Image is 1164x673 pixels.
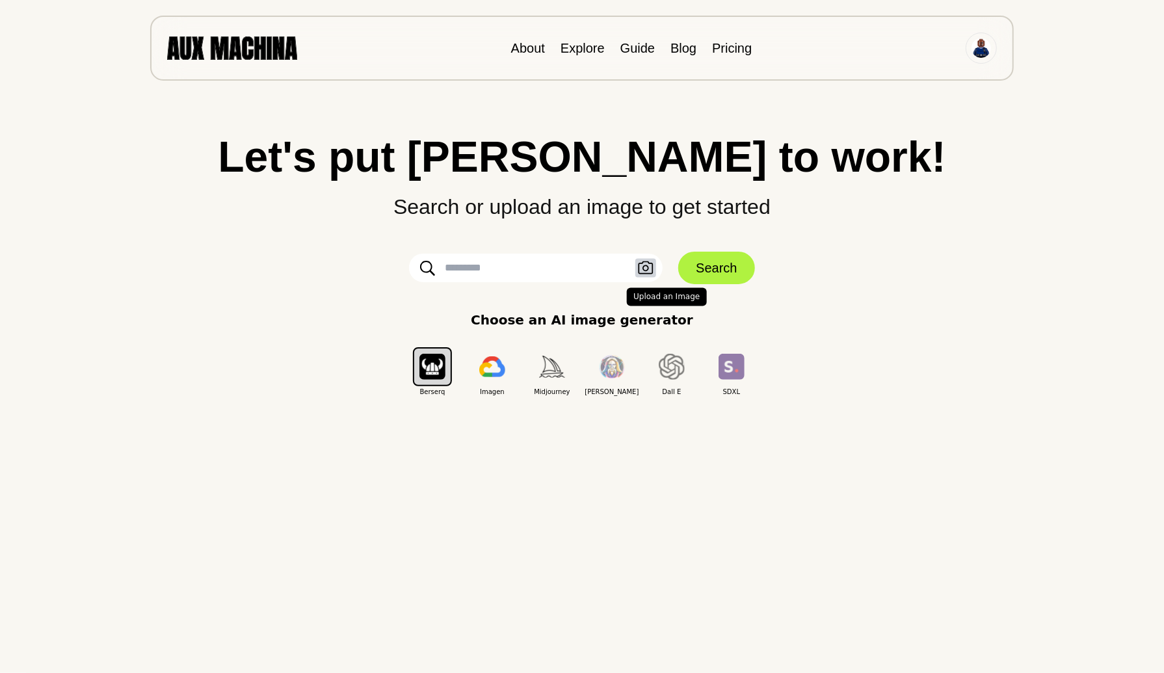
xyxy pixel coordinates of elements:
[403,387,462,397] span: Berserq
[599,355,625,379] img: Leonardo
[26,135,1138,178] h1: Let's put [PERSON_NAME] to work!
[167,36,297,59] img: AUX MACHINA
[26,178,1138,222] p: Search or upload an image to get started
[479,356,505,377] img: Imagen
[712,41,752,55] a: Pricing
[702,387,761,397] span: SDXL
[642,387,702,397] span: Dall E
[539,356,565,377] img: Midjourney
[522,387,582,397] span: Midjourney
[635,259,656,278] button: Upload an Image
[670,41,696,55] a: Blog
[678,252,754,284] button: Search
[719,354,745,379] img: SDXL
[462,387,522,397] span: Imagen
[627,287,706,306] span: Upload an Image
[620,41,655,55] a: Guide
[471,310,693,330] p: Choose an AI image generator
[972,38,991,58] img: Avatar
[419,354,445,379] img: Berserq
[582,387,642,397] span: [PERSON_NAME]
[659,354,685,380] img: Dall E
[561,41,605,55] a: Explore
[511,41,545,55] a: About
